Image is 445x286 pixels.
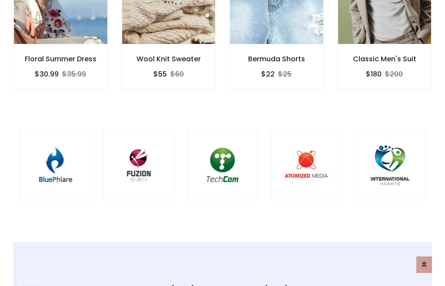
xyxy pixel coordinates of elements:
h6: $30.99 [35,70,59,78]
h6: Floral Summer Dress [13,55,108,63]
h6: $180 [366,70,382,78]
h6: Bermuda Shorts [229,55,324,63]
del: $60 [170,69,184,79]
h6: $22 [261,70,275,78]
del: $200 [385,69,403,79]
del: $35.99 [62,69,86,79]
del: $25 [278,69,292,79]
h6: $55 [153,70,167,78]
h6: Classic Men's Suit [338,55,432,63]
h6: Wool Knit Sweater [122,55,216,63]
